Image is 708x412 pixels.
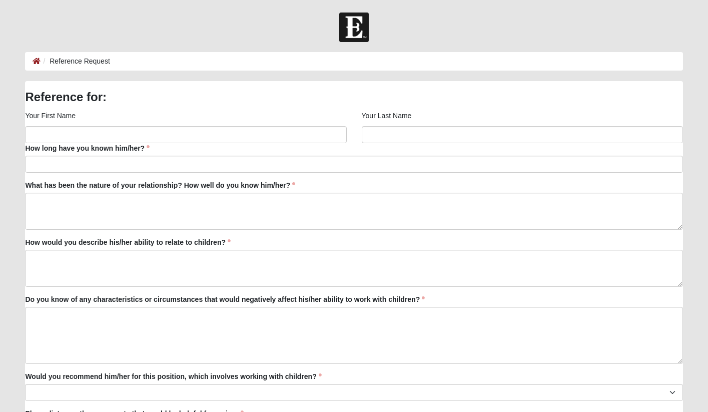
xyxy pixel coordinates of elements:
[25,90,682,105] h3: Reference for:
[362,111,683,121] p: Your Last Name
[25,180,295,190] label: What has been the nature of your relationship? How well do you know him/her?
[25,237,231,247] label: How would you describe his/her ability to relate to children?
[41,56,110,67] li: Reference Request
[25,294,425,304] label: Do you know of any characteristics or circumstances that would negatively affect his/her ability ...
[339,13,369,42] img: Church of Eleven22 Logo
[25,371,321,381] label: Would you recommend him/her for this position, which involves working with children?
[25,111,346,121] p: Your First Name
[25,143,150,153] label: How long have you known him/her?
